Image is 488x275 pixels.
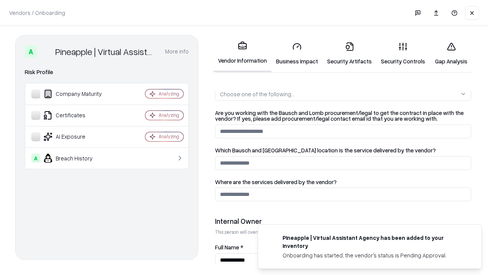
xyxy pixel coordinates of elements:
[165,45,189,58] button: More info
[55,45,156,58] div: Pineapple | Virtual Assistant Agency
[215,244,471,250] label: Full Name *
[159,133,179,140] div: Analyzing
[159,112,179,118] div: Analyzing
[31,132,122,141] div: AI Exposure
[40,45,52,58] img: Pineapple | Virtual Assistant Agency
[271,36,323,71] a: Business Impact
[215,217,471,226] div: Internal Owner
[31,111,122,120] div: Certificates
[159,91,179,97] div: Analyzing
[31,154,122,163] div: Breach History
[430,36,473,71] a: Gap Analysis
[31,89,122,99] div: Company Maturity
[267,234,276,243] img: trypineapple.com
[283,234,463,250] div: Pineapple | Virtual Assistant Agency has been added to your inventory
[283,251,463,259] div: Onboarding has started, the vendor's status is Pending Approval.
[213,35,271,72] a: Vendor Information
[31,154,40,163] div: A
[215,87,471,101] button: Choose one of the following...
[9,9,65,17] p: Vendors / Onboarding
[323,36,376,71] a: Security Artifacts
[376,36,430,71] a: Security Controls
[215,147,471,153] label: Which Bausch and [GEOGRAPHIC_DATA] location is the service delivered by the vendor?
[220,90,295,98] div: Choose one of the following...
[215,229,471,235] p: This person will oversee the vendor relationship and coordinate any required assessments or appro...
[215,179,471,185] label: Where are the services delivered by the vendor?
[25,68,189,77] div: Risk Profile
[215,110,471,121] label: Are you working with the Bausch and Lomb procurement/legal to get the contract in place with the ...
[25,45,37,58] div: A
